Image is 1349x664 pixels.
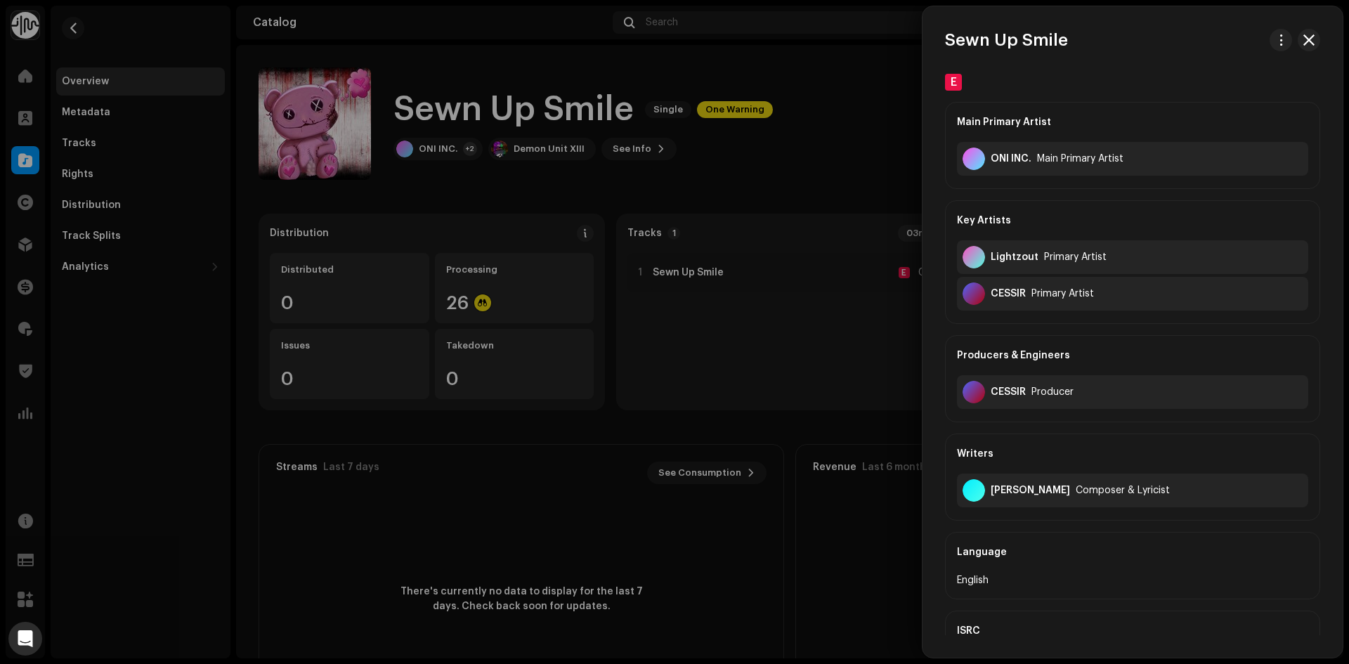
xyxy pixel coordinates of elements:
[1031,386,1074,398] div: Producer
[991,153,1031,164] div: ONI INC.
[991,288,1026,299] div: CESSIR
[957,103,1308,142] div: Main Primary Artist
[991,386,1026,398] div: CESSIR
[957,533,1308,572] div: Language
[1031,288,1094,299] div: Primary Artist
[957,434,1308,474] div: Writers
[957,201,1308,240] div: Key Artists
[945,74,962,91] div: E
[991,252,1038,263] div: Lightzout
[957,336,1308,375] div: Producers & Engineers
[957,572,1308,589] div: English
[957,611,1308,651] div: ISRC
[991,485,1070,496] div: Tyler Wasielewski-Tavarez
[945,29,1068,51] h3: Sewn Up Smile
[1076,485,1170,496] div: Composer & Lyricist
[1044,252,1107,263] div: Primary Artist
[1037,153,1123,164] div: Main Primary Artist
[8,622,42,656] div: Open Intercom Messenger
